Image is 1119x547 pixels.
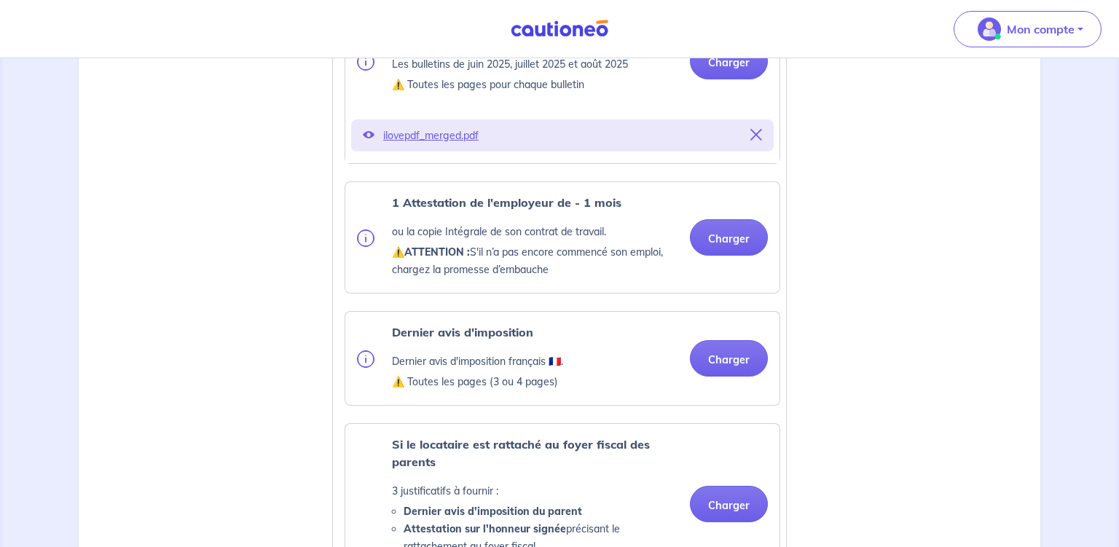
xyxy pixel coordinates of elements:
img: info.svg [357,53,374,71]
strong: ATTENTION : [404,245,470,259]
p: ⚠️ Toutes les pages (3 ou 4 pages) [392,373,563,390]
strong: Si le locataire est rattaché au foyer fiscal des parents [392,437,650,469]
strong: 1 Attestation de l'employeur de - 1 mois [392,195,621,210]
p: Dernier avis d'imposition français 🇫🇷. [392,353,563,370]
img: info.svg [357,350,374,368]
img: info.svg [357,229,374,247]
button: Charger [690,486,768,522]
div: categoryName: pay-slip, userCategory: cdi-without-trial [345,14,780,164]
button: Voir [363,125,374,146]
button: Charger [690,340,768,377]
button: Charger [690,43,768,79]
p: 3 justificatifs à fournir : [392,482,678,500]
strong: Dernier avis d'imposition [392,325,533,339]
p: Mon compte [1007,20,1075,38]
p: ilovepdf_merged.pdf [383,125,742,146]
p: ou la copie Intégrale de son contrat de travail. [392,223,678,240]
div: categoryName: employment-contract, userCategory: cdi-without-trial [345,181,780,294]
div: categoryName: tax-assessment, userCategory: cdi-without-trial [345,311,780,406]
button: Supprimer [750,125,762,146]
strong: Attestation sur l'honneur signée [404,522,566,535]
img: Cautioneo [505,20,614,38]
button: Charger [690,219,768,256]
p: ⚠️ S'il n’a pas encore commencé son emploi, chargez la promesse d’embauche [392,243,678,278]
button: illu_account_valid_menu.svgMon compte [954,11,1102,47]
img: illu_account_valid_menu.svg [978,17,1001,41]
p: Les bulletins de juin 2025, juillet 2025 et août 2025 [392,55,628,73]
p: ⚠️ Toutes les pages pour chaque bulletin [392,76,628,93]
strong: Dernier avis d'imposition du parent [404,505,582,518]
